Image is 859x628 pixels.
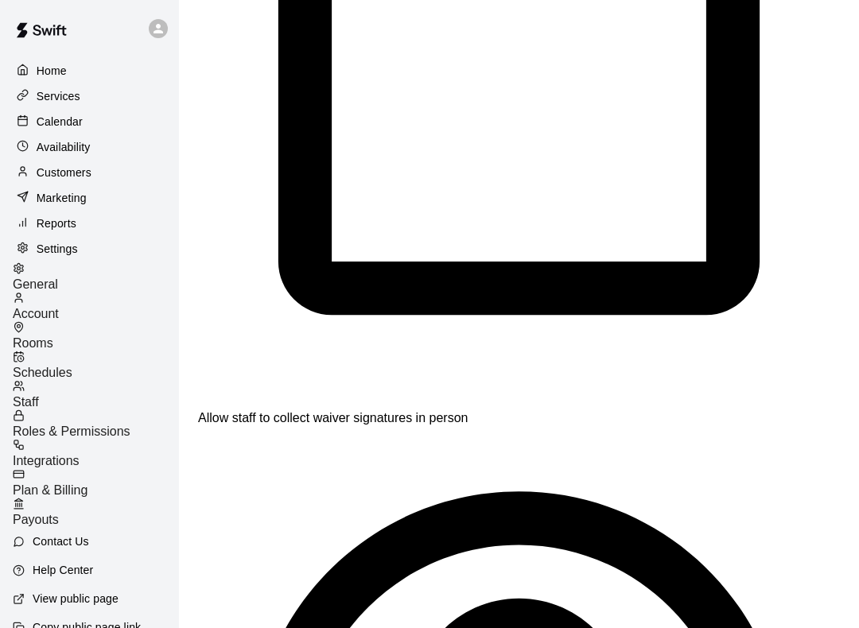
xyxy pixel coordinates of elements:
[198,411,840,425] p: Allow staff to collect waiver signatures in person
[37,114,83,130] p: Calendar
[13,380,179,409] a: Staff
[13,161,166,184] a: Customers
[13,84,166,108] a: Services
[13,321,179,351] a: Rooms
[13,439,179,468] a: Integrations
[13,262,179,292] a: General
[37,241,78,257] p: Settings
[13,59,166,83] a: Home
[13,211,166,235] a: Reports
[13,468,179,498] a: Plan & Billing
[37,88,80,104] p: Services
[13,186,166,210] a: Marketing
[13,292,179,321] a: Account
[37,165,91,180] p: Customers
[37,190,87,206] p: Marketing
[13,395,39,409] span: Staff
[13,424,130,438] span: Roles & Permissions
[13,336,53,350] span: Rooms
[13,351,179,380] a: Schedules
[13,483,87,497] span: Plan & Billing
[13,110,166,134] a: Calendar
[13,513,59,526] span: Payouts
[13,409,179,439] a: Roles & Permissions
[37,63,67,79] p: Home
[33,533,89,549] p: Contact Us
[13,307,59,320] span: Account
[33,591,119,607] p: View public page
[13,498,179,527] a: Payouts
[13,454,80,467] span: Integrations
[13,277,58,291] span: General
[37,139,91,155] p: Availability
[13,237,166,261] a: Settings
[33,562,93,578] p: Help Center
[13,366,72,379] span: Schedules
[37,215,76,231] p: Reports
[13,135,166,159] a: Availability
